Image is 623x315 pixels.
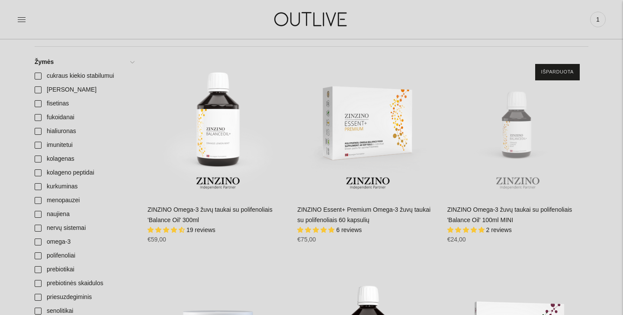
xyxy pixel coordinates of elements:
span: 1 [592,13,604,25]
span: €24,00 [447,236,466,243]
a: 1 [590,10,606,29]
a: imunitetui [29,138,139,152]
a: prebiotikai [29,263,139,277]
a: nervų sistemai [29,221,139,235]
a: fisetinas [29,97,139,111]
span: 19 reviews [186,226,215,233]
a: [PERSON_NAME] [29,83,139,97]
a: fukoidanai [29,111,139,124]
a: menopauzei [29,194,139,207]
a: kolageno peptidai [29,166,139,180]
a: omega-3 [29,235,139,249]
span: 2 reviews [486,226,512,233]
span: 6 reviews [336,226,362,233]
a: hialiuronas [29,124,139,138]
a: naujiena [29,207,139,221]
a: ZINZINO Omega-3 žuvų taukai su polifenoliais 'Balance Oil' 100ml MINI [447,55,588,196]
img: OUTLIVE [257,4,366,34]
a: ZINZINO Omega-3 žuvų taukai su polifenoliais 'Balance Oil' 300ml [148,206,273,223]
a: ZINZINO Omega-3 žuvų taukai su polifenoliais 'Balance Oil' 300ml [148,55,289,196]
a: polifenoliai [29,249,139,263]
span: 5.00 stars [447,226,486,233]
a: ZINZINO Omega-3 žuvų taukai su polifenoliais 'Balance Oil' 100ml MINI [447,206,572,223]
a: ZINZINO Essent+ Premium Omega-3 žuvų taukai su polifenoliais 60 kapsulių [297,55,438,196]
span: 5.00 stars [297,226,336,233]
span: €75,00 [297,236,316,243]
a: prebiotinės skaidulos [29,277,139,290]
a: Žymės [29,55,139,69]
a: kolagenas [29,152,139,166]
a: priesuzdegiminis [29,290,139,304]
a: ZINZINO Essent+ Premium Omega-3 žuvų taukai su polifenoliais 60 kapsulių [297,206,430,223]
a: kurkuminas [29,180,139,194]
a: cukraus kiekio stabilumui [29,69,139,83]
span: 4.74 stars [148,226,186,233]
span: €59,00 [148,236,166,243]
